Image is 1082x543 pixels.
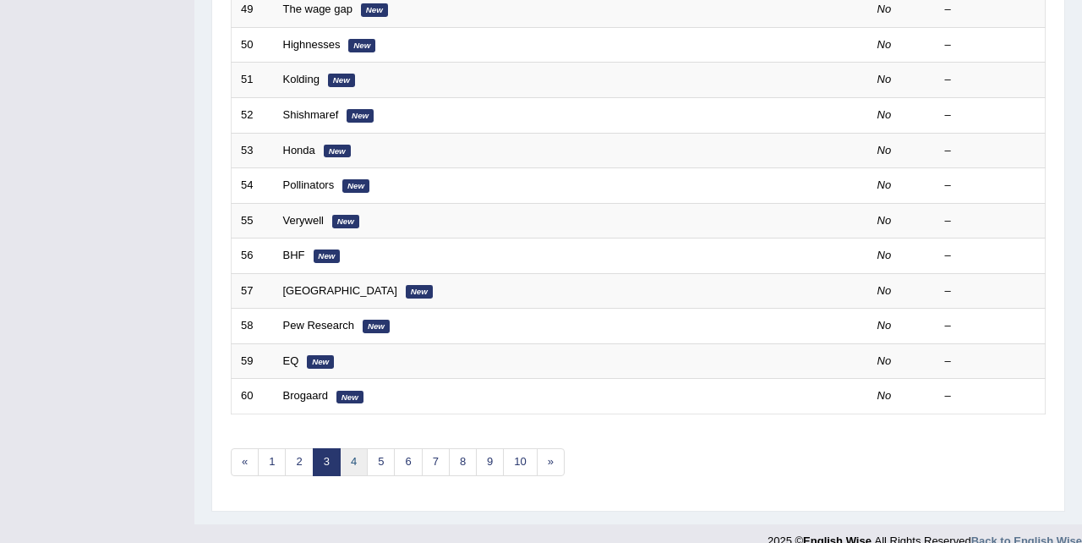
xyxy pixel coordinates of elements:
em: New [324,145,351,158]
a: Kolding [283,73,320,85]
em: No [877,108,892,121]
em: No [877,178,892,191]
em: New [314,250,341,263]
td: 57 [232,273,274,309]
div: – [945,248,1036,264]
div: – [945,318,1036,334]
a: Shishmaref [283,108,339,121]
em: No [877,319,892,332]
div: – [945,213,1036,229]
em: New [328,74,355,87]
em: No [877,38,892,51]
em: New [347,109,374,123]
td: 58 [232,309,274,344]
a: Verywell [283,214,324,227]
em: No [877,389,892,402]
a: « [231,448,259,476]
a: Brogaard [283,389,328,402]
a: The wage gap [283,3,352,15]
a: Honda [283,144,315,156]
em: New [406,285,433,299]
a: 1 [258,448,286,476]
td: 51 [232,63,274,98]
td: 52 [232,97,274,133]
div: – [945,2,1036,18]
a: 3 [313,448,341,476]
em: No [877,73,892,85]
em: New [332,215,359,228]
a: » [537,448,565,476]
td: 50 [232,27,274,63]
em: No [877,249,892,261]
td: 56 [232,239,274,274]
em: New [361,3,388,17]
a: 2 [285,448,313,476]
td: 54 [232,168,274,204]
a: EQ [283,354,299,367]
a: 8 [449,448,477,476]
em: No [877,214,892,227]
a: 9 [476,448,504,476]
em: No [877,354,892,367]
em: No [877,3,892,15]
td: 59 [232,343,274,379]
td: 53 [232,133,274,168]
div: – [945,178,1036,194]
div: – [945,388,1036,404]
div: – [945,37,1036,53]
a: 10 [503,448,537,476]
td: 55 [232,203,274,239]
a: [GEOGRAPHIC_DATA] [283,284,397,297]
div: – [945,354,1036,370]
em: New [342,179,369,193]
div: – [945,107,1036,123]
a: BHF [283,249,305,261]
a: Pew Research [283,319,355,332]
a: 7 [422,448,450,476]
div: – [945,143,1036,159]
a: 4 [340,448,368,476]
div: – [945,283,1036,299]
em: No [877,284,892,297]
a: Highnesses [283,38,341,51]
em: New [307,355,334,369]
em: New [363,320,390,333]
a: 5 [367,448,395,476]
em: New [348,39,375,52]
a: 6 [394,448,422,476]
div: – [945,72,1036,88]
em: New [336,391,363,404]
em: No [877,144,892,156]
td: 60 [232,379,274,414]
a: Pollinators [283,178,335,191]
